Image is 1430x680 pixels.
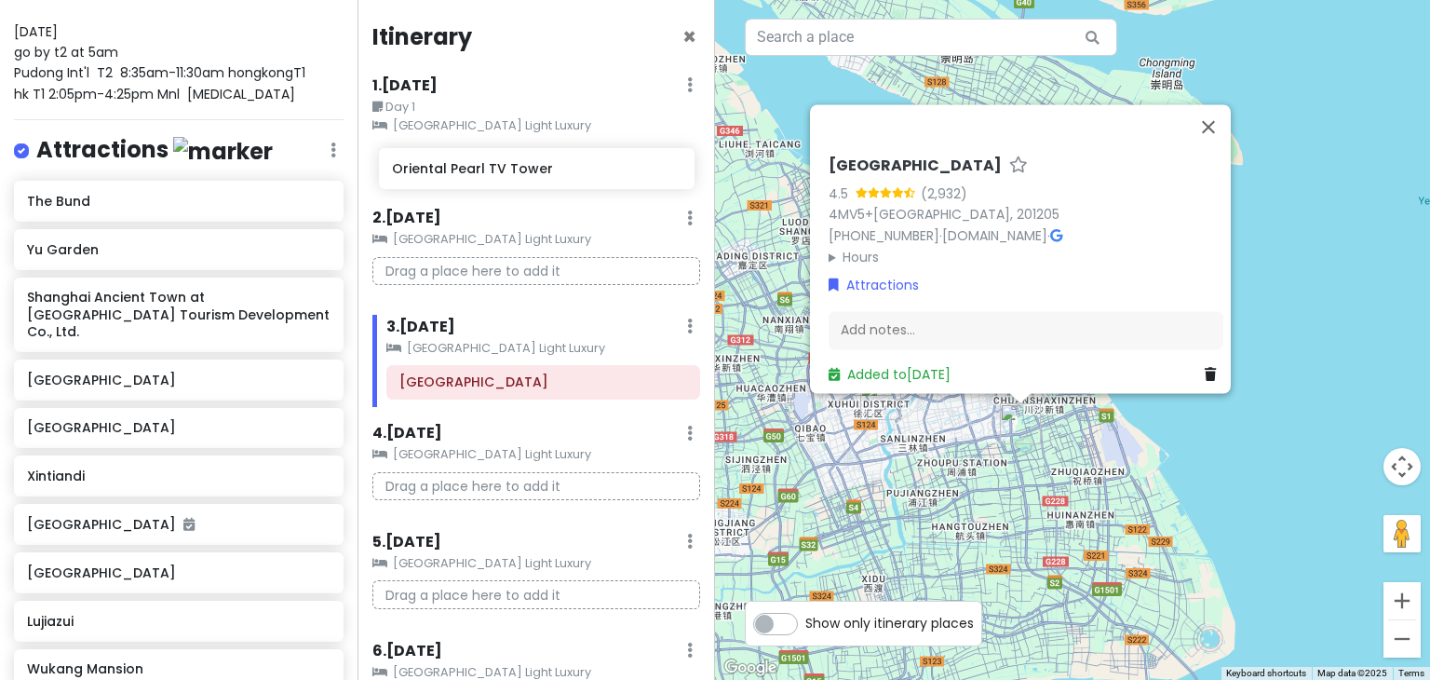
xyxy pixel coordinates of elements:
small: [GEOGRAPHIC_DATA] Light Luxury [372,554,700,573]
p: Drag a place here to add it [372,580,700,609]
h6: 6 . [DATE] [372,642,442,661]
div: Shanghai Disneyland Park [1000,403,1041,444]
div: Longhua Temple [860,379,901,420]
a: [DOMAIN_NAME] [942,226,1047,245]
button: Keyboard shortcuts [1226,667,1306,680]
button: Close [682,26,696,48]
a: Added to[DATE] [829,366,951,385]
div: (2,932) [921,184,967,204]
a: Open this area in Google Maps (opens a new window) [720,656,781,680]
div: · · [829,156,1223,267]
button: Close [1186,104,1231,149]
span: Show only itinerary places [805,613,974,633]
h6: 3 . [DATE] [386,318,455,337]
summary: Hours [829,247,1223,267]
a: Attractions [829,276,919,296]
h6: 2 . [DATE] [372,209,441,228]
h6: 1 . [DATE] [372,76,438,96]
span: Close itinerary [682,21,696,52]
p: Drag a place here to add it [372,257,700,286]
img: marker [173,137,273,166]
button: Zoom in [1383,582,1421,619]
img: Google [720,656,781,680]
a: 4MV5+[GEOGRAPHIC_DATA], 201205 [829,206,1059,224]
a: Delete place [1205,365,1223,386]
button: Zoom out [1383,620,1421,658]
h4: Itinerary [372,22,472,51]
small: [GEOGRAPHIC_DATA] Light Luxury [386,339,700,358]
small: [GEOGRAPHIC_DATA] Light Luxury [372,230,700,249]
h6: 5 . [DATE] [372,533,441,552]
h6: 4 . [DATE] [372,424,442,443]
input: Search a place [745,19,1117,56]
h6: [GEOGRAPHIC_DATA] [829,156,1002,176]
h4: Attractions [36,135,273,166]
small: [GEOGRAPHIC_DATA] Light Luxury [372,116,700,135]
small: Day 1 [372,98,700,116]
div: 4.5 [829,184,856,204]
a: Star place [1009,156,1028,176]
button: Drag Pegman onto the map to open Street View [1383,515,1421,552]
a: Terms [1398,668,1424,678]
div: Add notes... [829,311,1223,350]
small: [GEOGRAPHIC_DATA] Light Luxury [372,445,700,464]
p: Drag a place here to add it [372,472,700,501]
button: Map camera controls [1383,448,1421,485]
i: Google Maps [1050,229,1062,242]
span: Map data ©2025 [1317,668,1387,678]
a: [PHONE_NUMBER] [829,226,939,245]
